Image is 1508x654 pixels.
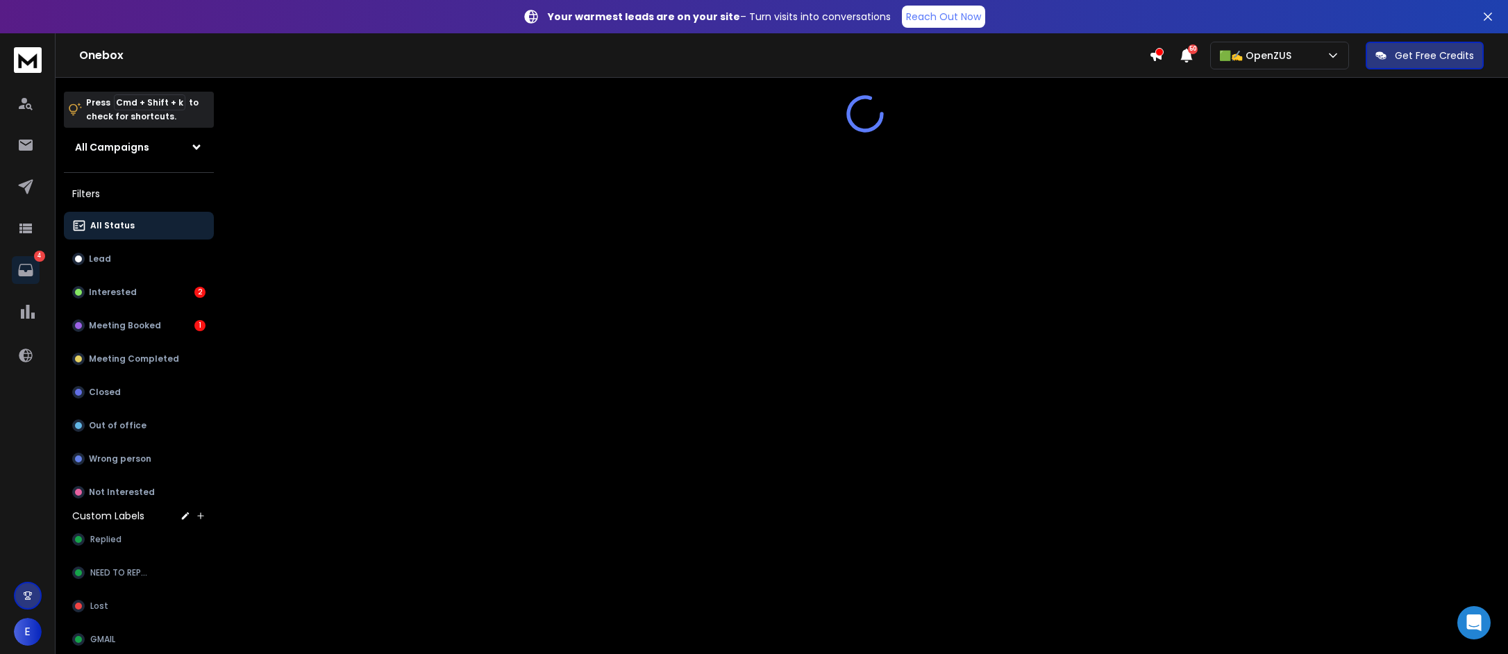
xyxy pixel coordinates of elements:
button: Get Free Credits [1366,42,1484,69]
button: Wrong person [64,445,214,473]
p: Interested [89,287,137,298]
p: Reach Out Now [906,10,981,24]
p: 🟩✍️ OpenZUS [1219,49,1297,62]
div: 2 [194,287,206,298]
span: NEED TO REPLY [90,567,149,578]
button: All Status [64,212,214,240]
p: Get Free Credits [1395,49,1474,62]
button: Lost [64,592,214,620]
p: Meeting Completed [89,353,179,364]
button: NEED TO REPLY [64,559,214,587]
div: Open Intercom Messenger [1457,606,1491,639]
button: Meeting Completed [64,345,214,373]
p: Closed [89,387,121,398]
span: 50 [1188,44,1198,54]
span: Cmd + Shift + k [114,94,185,110]
button: Not Interested [64,478,214,506]
p: Meeting Booked [89,320,161,331]
span: GMAIL [90,634,115,645]
p: Press to check for shortcuts. [86,96,199,124]
p: Lead [89,253,111,265]
img: logo [14,47,42,73]
button: Closed [64,378,214,406]
span: Lost [90,601,108,612]
button: GMAIL [64,626,214,653]
h3: Custom Labels [72,509,144,523]
h1: All Campaigns [75,140,149,154]
button: Replied [64,526,214,553]
p: Wrong person [89,453,151,464]
button: All Campaigns [64,133,214,161]
a: Reach Out Now [902,6,985,28]
button: E [14,618,42,646]
strong: Your warmest leads are on your site [548,10,740,24]
a: 4 [12,256,40,284]
div: 1 [194,320,206,331]
button: Out of office [64,412,214,439]
p: Not Interested [89,487,155,498]
p: 4 [34,251,45,262]
p: Out of office [89,420,146,431]
h1: Onebox [79,47,1149,64]
p: All Status [90,220,135,231]
button: Interested2 [64,278,214,306]
span: Replied [90,534,122,545]
p: – Turn visits into conversations [548,10,891,24]
button: Meeting Booked1 [64,312,214,339]
button: Lead [64,245,214,273]
h3: Filters [64,184,214,203]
